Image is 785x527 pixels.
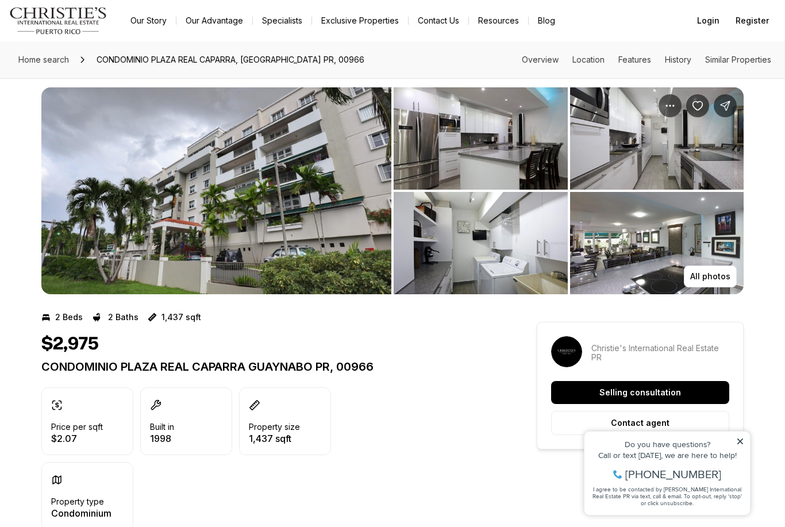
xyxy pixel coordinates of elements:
[697,16,719,25] span: Login
[570,192,744,294] button: View image gallery
[394,87,568,190] button: View image gallery
[618,55,651,64] a: Skip to: Features
[41,87,391,294] li: 1 of 6
[551,381,729,404] button: Selling consultation
[729,9,776,32] button: Register
[570,87,744,190] button: View image gallery
[161,313,201,322] p: 1,437 sqft
[312,13,408,29] a: Exclusive Properties
[253,13,311,29] a: Specialists
[572,55,605,64] a: Skip to: Location
[51,434,103,443] p: $2.07
[686,94,709,117] button: Save Property: CONDOMINIO PLAZA REAL CAPARRA
[92,51,369,69] span: CONDOMINIO PLAZA REAL CAPARRA, [GEOGRAPHIC_DATA] PR, 00966
[529,13,564,29] a: Blog
[41,333,99,355] h1: $2,975
[41,360,495,374] p: CONDOMINIO PLAZA REAL CAPARRA GUAYNABO PR, 00966
[684,266,737,287] button: All photos
[469,13,528,29] a: Resources
[690,272,730,281] p: All photos
[51,497,104,506] p: Property type
[14,71,164,93] span: I agree to be contacted by [PERSON_NAME] International Real Estate PR via text, call & email. To ...
[41,87,391,294] button: View image gallery
[18,55,69,64] span: Home search
[394,87,744,294] li: 2 of 6
[690,9,726,32] button: Login
[55,313,83,322] p: 2 Beds
[714,94,737,117] button: Share Property: CONDOMINIO PLAZA REAL CAPARRA
[522,55,771,64] nav: Page section menu
[121,13,176,29] a: Our Story
[12,26,166,34] div: Do you have questions?
[51,422,103,432] p: Price per sqft
[150,422,174,432] p: Built in
[394,192,568,294] button: View image gallery
[47,54,143,66] span: [PHONE_NUMBER]
[409,13,468,29] button: Contact Us
[176,13,252,29] a: Our Advantage
[9,7,107,34] img: logo
[249,434,300,443] p: 1,437 sqft
[551,411,729,435] button: Contact agent
[150,434,174,443] p: 1998
[12,37,166,45] div: Call or text [DATE], we are here to help!
[665,55,691,64] a: Skip to: History
[51,509,111,518] p: Condominium
[736,16,769,25] span: Register
[591,344,729,362] p: Christie's International Real Estate PR
[705,55,771,64] a: Skip to: Similar Properties
[108,313,138,322] p: 2 Baths
[522,55,559,64] a: Skip to: Overview
[14,51,74,69] a: Home search
[41,87,744,294] div: Listing Photos
[659,94,682,117] button: Property options
[249,422,300,432] p: Property size
[599,388,681,397] p: Selling consultation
